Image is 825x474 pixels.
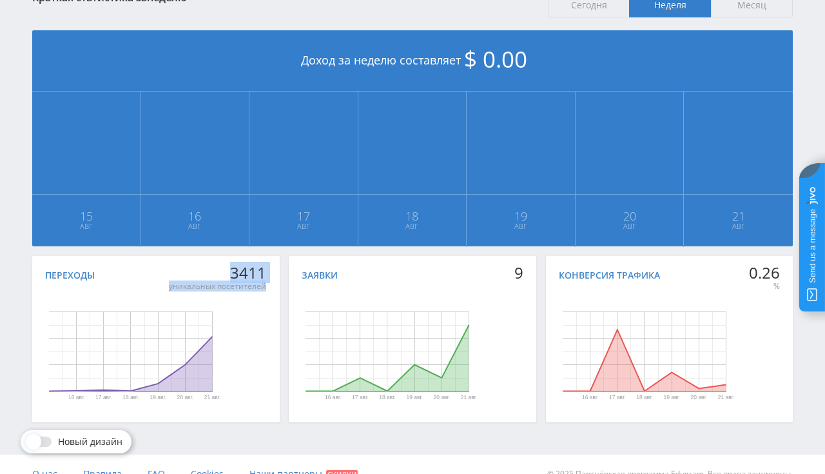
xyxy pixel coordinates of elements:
text: 20 авг. [177,395,193,401]
span: 16 [142,211,249,221]
text: 21 авг. [717,395,733,401]
text: 18 авг. [122,395,139,401]
span: Авг [142,221,249,232]
span: Авг [684,221,792,232]
text: 16 авг. [581,395,597,401]
text: 20 авг. [434,395,450,401]
text: 19 авг. [407,395,423,401]
div: Переходы [45,270,95,281]
div: Доход за неделю составляет [32,30,793,92]
text: 19 авг. [663,395,679,401]
span: 17 [250,211,357,221]
svg: Диаграмма. [263,287,511,416]
text: 21 авг. [461,395,477,401]
svg: Диаграмма. [6,287,255,416]
text: 16 авг. [68,395,84,401]
span: 18 [359,211,466,221]
span: Авг [33,221,140,232]
text: 21 авг. [204,395,220,401]
div: 0.26 [749,264,780,282]
text: 20 авг. [690,395,706,401]
div: Конверсия трафика [559,270,660,281]
div: уникальных посетителей [169,281,266,291]
text: 18 авг. [636,395,652,401]
div: 3411 [169,264,266,282]
span: Авг [250,221,357,232]
div: 9 [514,264,523,282]
span: 15 [33,211,140,221]
span: Новый дизайн [58,437,122,447]
div: % [749,281,780,291]
span: 21 [684,211,792,221]
text: 17 авг. [95,395,112,401]
text: 17 авг. [352,395,368,401]
span: Авг [576,221,683,232]
text: 18 авг. [380,395,396,401]
svg: Диаграмма. [520,287,768,416]
text: 17 авг. [609,395,625,401]
text: 16 авг. [325,395,341,401]
span: Авг [359,221,466,232]
span: 20 [576,211,683,221]
text: 19 авг. [150,395,166,401]
span: $ 0.00 [464,44,527,74]
span: Авг [467,221,574,232]
div: Заявки [302,270,338,281]
span: 19 [467,211,574,221]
